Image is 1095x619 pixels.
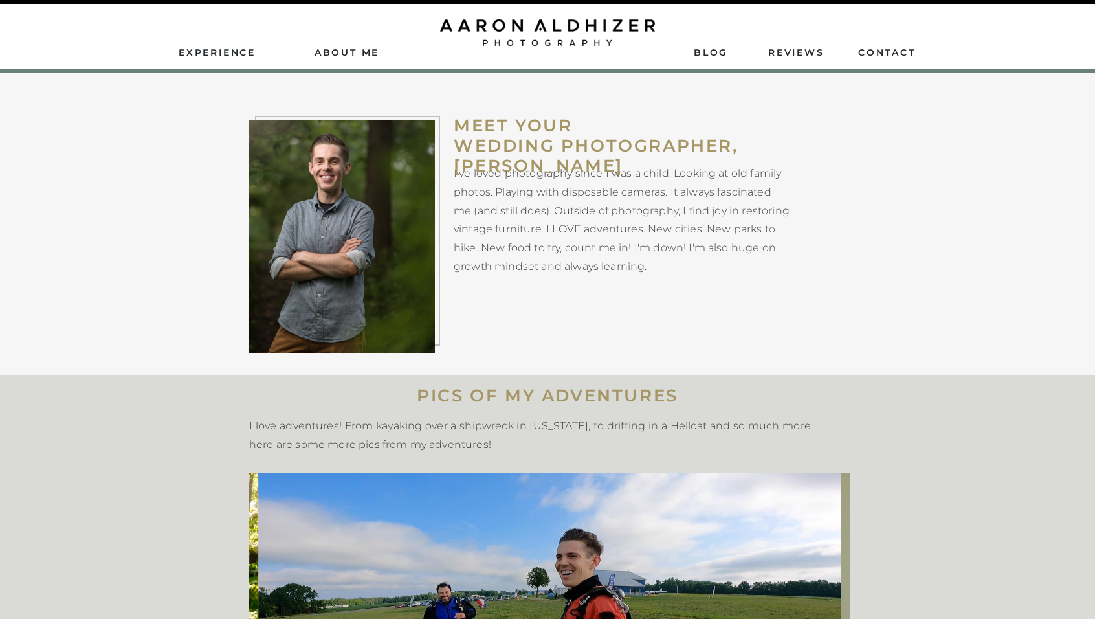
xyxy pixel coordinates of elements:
[858,46,916,58] a: contact
[454,164,790,274] p: I've loved photography since I was a child. Looking at old family photos. Playing with disposable...
[249,417,813,452] p: I love adventures! From kayaking over a shipwreck in [US_STATE], to drifting in a Hellcat and so ...
[694,46,727,58] a: Blog
[179,46,258,58] a: Experience
[159,386,936,406] h1: PICS OF MY ADVENTURES
[768,46,826,58] a: ReviEws
[301,46,393,58] a: AbouT ME
[454,116,828,164] h1: MEET YOUR WEDDING PHOTOGRAPHER, [PERSON_NAME]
